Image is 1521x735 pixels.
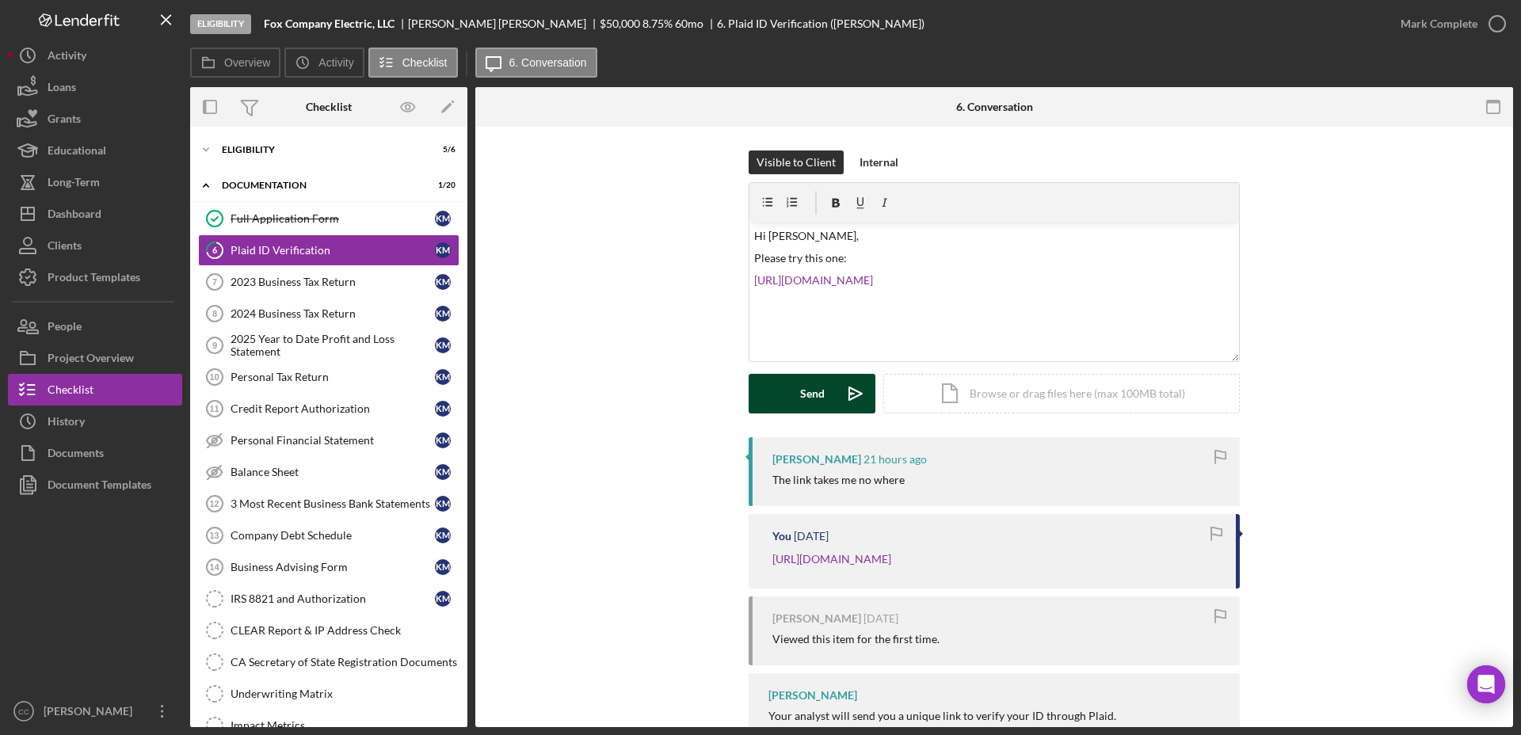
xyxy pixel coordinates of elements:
[48,71,76,107] div: Loans
[8,261,182,293] button: Product Templates
[231,466,435,478] div: Balance Sheet
[772,453,861,466] div: [PERSON_NAME]
[48,406,85,441] div: History
[231,212,435,225] div: Full Application Form
[209,562,219,572] tspan: 14
[717,17,924,30] div: 6. Plaid ID Verification ([PERSON_NAME])
[48,40,86,75] div: Activity
[768,689,857,702] div: [PERSON_NAME]
[435,496,451,512] div: K M
[198,456,459,488] a: Balance SheetKM
[48,310,82,346] div: People
[198,361,459,393] a: 10Personal Tax ReturnKM
[209,404,219,413] tspan: 11
[427,181,456,190] div: 1 / 20
[772,474,905,486] div: The link takes me no where
[284,48,364,78] button: Activity
[222,145,416,154] div: Eligibility
[754,227,1235,245] p: Hi [PERSON_NAME],
[48,198,101,234] div: Dashboard
[209,372,219,382] tspan: 10
[231,561,435,573] div: Business Advising Form
[48,261,140,297] div: Product Templates
[435,432,451,448] div: K M
[231,307,435,320] div: 2024 Business Tax Return
[8,342,182,374] a: Project Overview
[1401,8,1477,40] div: Mark Complete
[209,499,219,508] tspan: 12
[8,230,182,261] button: Clients
[318,56,353,69] label: Activity
[475,48,597,78] button: 6. Conversation
[198,329,459,361] a: 92025 Year to Date Profit and Loss StatementKM
[48,166,100,202] div: Long-Term
[190,48,280,78] button: Overview
[8,198,182,230] button: Dashboard
[8,695,182,727] button: CC[PERSON_NAME]
[48,342,134,378] div: Project Overview
[231,529,435,542] div: Company Debt Schedule
[231,687,459,700] div: Underwriting Matrix
[860,150,898,174] div: Internal
[852,150,906,174] button: Internal
[435,211,451,227] div: K M
[8,437,182,469] button: Documents
[212,309,217,318] tspan: 8
[231,333,435,358] div: 2025 Year to Date Profit and Loss Statement
[600,17,640,30] span: $50,000
[435,559,451,575] div: K M
[749,374,875,413] button: Send
[1467,665,1505,703] div: Open Intercom Messenger
[1385,8,1513,40] button: Mark Complete
[8,310,182,342] button: People
[754,249,1235,267] p: Please try this one:
[231,371,435,383] div: Personal Tax Return
[198,615,459,646] a: CLEAR Report & IP Address Check
[956,101,1033,113] div: 6. Conversation
[231,276,435,288] div: 2023 Business Tax Return
[198,298,459,329] a: 82024 Business Tax ReturnKM
[40,695,143,731] div: [PERSON_NAME]
[435,591,451,607] div: K M
[863,612,898,625] time: 2025-09-30 19:26
[231,434,435,447] div: Personal Financial Statement
[757,150,836,174] div: Visible to Client
[402,56,448,69] label: Checklist
[198,393,459,425] a: 11Credit Report AuthorizationKM
[772,530,791,543] div: You
[231,592,435,605] div: IRS 8821 and Authorization
[198,488,459,520] a: 123 Most Recent Business Bank StatementsKM
[48,469,151,505] div: Document Templates
[435,337,451,353] div: K M
[642,17,673,30] div: 8.75 %
[8,135,182,166] a: Educational
[231,624,459,637] div: CLEAR Report & IP Address Check
[8,469,182,501] a: Document Templates
[212,245,218,255] tspan: 6
[772,633,940,646] div: Viewed this item for the first time.
[8,103,182,135] button: Grants
[8,166,182,198] a: Long-Term
[48,103,81,139] div: Grants
[435,274,451,290] div: K M
[435,242,451,258] div: K M
[306,101,352,113] div: Checklist
[754,273,873,287] a: [URL][DOMAIN_NAME]
[48,374,93,409] div: Checklist
[48,135,106,170] div: Educational
[8,406,182,437] button: History
[8,40,182,71] a: Activity
[8,71,182,103] button: Loans
[231,244,435,257] div: Plaid ID Verification
[198,678,459,710] a: Underwriting Matrix
[435,527,451,543] div: K M
[368,48,458,78] button: Checklist
[435,401,451,417] div: K M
